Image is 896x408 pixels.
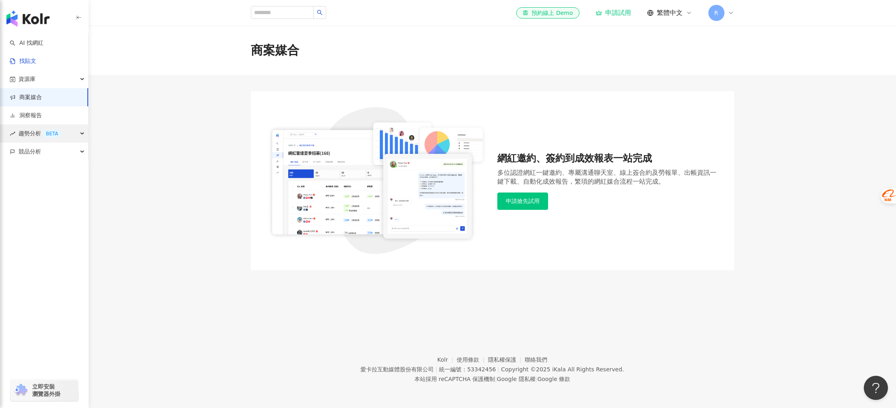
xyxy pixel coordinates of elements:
a: 聯絡我們 [525,356,547,363]
img: 網紅邀約、簽約到成效報表一站完成 [267,107,488,254]
span: | [435,366,437,373]
a: 預約線上 Demo [516,7,579,19]
a: Google 條款 [537,376,570,382]
div: 愛卡拉互動媒體股份有限公司 [360,366,434,373]
a: 申請試用 [596,9,631,17]
span: 立即安裝 瀏覽器外掛 [32,383,60,398]
a: 使用條款 [457,356,488,363]
a: searchAI 找網紅 [10,39,43,47]
div: 多位認證網紅一鍵邀約、專屬溝通聊天室、線上簽合約及勞報單、出帳資訊一鍵下載、自動化成效報告，繁瑣的網紅媒合流程一站完成。 [497,168,718,186]
span: | [536,376,538,382]
a: 隱私權保護 [488,356,525,363]
span: 競品分析 [19,143,41,161]
img: chrome extension [13,384,29,397]
img: logo [6,10,50,27]
a: chrome extension立即安裝 瀏覽器外掛 [10,379,78,401]
a: Google 隱私權 [497,376,536,382]
span: R [714,8,718,17]
a: 商案媒合 [10,93,42,101]
span: 本站採用 reCAPTCHA 保護機制 [414,374,570,384]
span: 趨勢分析 [19,124,61,143]
span: 繁體中文 [657,8,683,17]
a: Kolr [437,356,457,363]
div: 商案媒合 [251,42,299,59]
span: | [497,366,499,373]
div: 預約線上 Demo [523,9,573,17]
span: search [317,10,323,15]
a: iKala [552,366,566,373]
a: 找貼文 [10,57,36,65]
span: 資源庫 [19,70,35,88]
span: rise [10,131,15,137]
span: | [495,376,497,382]
a: 洞察報告 [10,112,42,120]
div: BETA [43,130,61,138]
div: Copyright © 2025 All Rights Reserved. [501,366,624,373]
iframe: Help Scout Beacon - Open [864,376,888,400]
div: 統一編號：53342456 [439,366,496,373]
div: 網紅邀約、簽約到成效報表一站完成 [497,152,718,166]
button: 申請搶先試用 [497,193,548,209]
